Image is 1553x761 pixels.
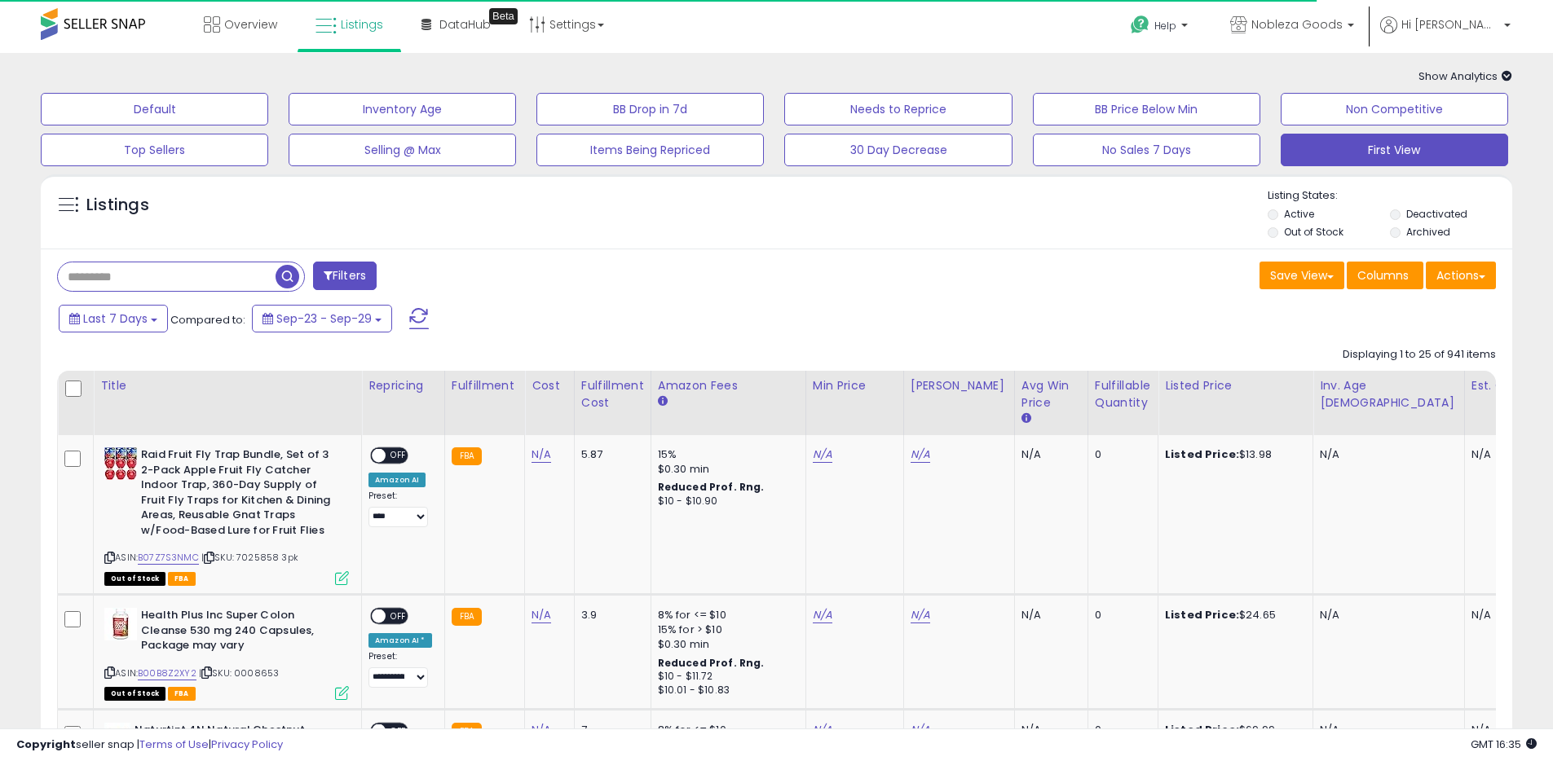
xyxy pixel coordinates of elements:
div: $0.30 min [658,637,793,652]
span: FBA [168,572,196,586]
div: N/A [1021,608,1075,622]
button: Selling @ Max [289,134,516,166]
div: N/A [1021,447,1075,462]
a: B00B8Z2XY2 [138,666,196,680]
p: Listing States: [1268,188,1512,204]
span: OFF [386,724,412,738]
a: N/A [813,722,832,738]
button: No Sales 7 Days [1033,134,1260,166]
button: Save View [1260,262,1344,289]
label: Active [1284,207,1314,221]
div: 5.87 [581,447,638,462]
div: 8% for <= $10 [658,608,793,622]
span: All listings that are currently out of stock and unavailable for purchase on Amazon [104,687,165,701]
span: OFF [386,449,412,463]
div: Amazon AI * [368,633,432,648]
small: FBA [452,447,482,465]
div: seller snap | | [16,737,283,753]
div: Repricing [368,377,438,394]
button: First View [1281,134,1508,166]
div: Amazon AI [368,473,426,487]
div: Inv. Age [DEMOGRAPHIC_DATA] [1320,377,1458,411]
span: | SKU: 7025858 3pk [201,551,298,564]
span: Overview [224,16,277,33]
img: 5183xeja-fL._SL40_.jpg [104,447,137,480]
div: Amazon Fees [658,377,799,394]
a: N/A [532,446,551,463]
div: Preset: [368,490,432,527]
button: Sep-23 - Sep-29 [252,305,392,332]
button: Columns [1347,262,1423,289]
div: Cost [532,377,567,394]
label: Out of Stock [1284,225,1343,239]
button: Actions [1426,262,1496,289]
div: 0 [1095,608,1145,622]
a: Help [1118,2,1204,53]
span: Hi [PERSON_NAME] [1401,16,1499,33]
span: Show Analytics [1418,68,1512,84]
span: OFF [386,609,412,623]
div: 8% for <= $10 [658,723,793,737]
b: Raid Fruit Fly Trap Bundle, Set of 3 2-Pack Apple Fruit Fly Catcher Indoor Trap, 360-Day Supply o... [141,447,339,542]
button: Inventory Age [289,93,516,125]
a: N/A [911,607,930,623]
div: Preset: [368,651,432,688]
strong: Copyright [16,737,76,752]
b: Reduced Prof. Rng. [658,656,765,670]
div: $0.30 min [658,462,793,477]
div: [PERSON_NAME] [911,377,1008,394]
div: Min Price [813,377,897,394]
span: | SKU: 0008653 [199,666,279,680]
label: Deactivated [1406,207,1467,221]
a: N/A [532,722,551,738]
div: $10 - $11.72 [658,670,793,684]
b: Listed Price: [1165,722,1239,737]
div: N/A [1320,608,1452,622]
a: Terms of Use [139,737,209,752]
a: Hi [PERSON_NAME] [1380,16,1511,53]
a: Privacy Policy [211,737,283,752]
div: $69.99 [1165,723,1300,737]
div: Fulfillment [452,377,518,394]
div: $10 - $10.90 [658,495,793,508]
button: BB Drop in 7d [536,93,764,125]
div: N/A [1320,723,1452,737]
b: Health Plus Inc Super Colon Cleanse 530 mg 240 Capsules, Package may vary [141,608,339,658]
button: 30 Day Decrease [784,134,1012,166]
button: Items Being Repriced [536,134,764,166]
span: All listings that are currently out of stock and unavailable for purchase on Amazon [104,572,165,586]
span: Listings [341,16,383,33]
span: Compared to: [170,312,245,328]
a: N/A [813,446,832,463]
a: B07Z7S3NMC [138,551,199,565]
div: $24.65 [1165,608,1300,622]
div: N/A [1021,723,1075,737]
span: Columns [1357,267,1409,284]
div: Tooltip anchor [489,8,518,24]
span: 2025-10-7 16:35 GMT [1471,737,1537,752]
div: 7 [581,723,638,737]
div: 15% for > $10 [658,622,793,637]
a: N/A [532,607,551,623]
img: 41GDl13O14L._SL40_.jpg [104,608,137,640]
span: DataHub [439,16,491,33]
b: Listed Price: [1165,446,1239,462]
span: Nobleza Goods [1251,16,1343,33]
b: Reduced Prof. Rng. [658,480,765,494]
div: Displaying 1 to 25 of 941 items [1343,347,1496,363]
button: BB Price Below Min [1033,93,1260,125]
button: Filters [313,262,377,290]
button: Last 7 Days [59,305,168,332]
span: Last 7 Days [83,310,148,327]
div: Avg Win Price [1021,377,1081,411]
h5: Listings [86,194,149,217]
label: Archived [1406,225,1450,239]
small: Amazon Fees. [658,394,668,409]
i: Get Help [1130,15,1150,35]
div: ASIN: [104,608,349,698]
div: 3.9 [581,608,638,622]
img: 51D9OSqY5vL._SL40_.jpg [104,723,130,755]
div: $10.01 - $10.83 [658,684,793,697]
button: Top Sellers [41,134,268,166]
small: FBA [452,608,482,626]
